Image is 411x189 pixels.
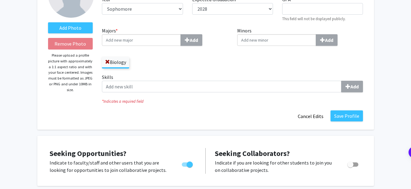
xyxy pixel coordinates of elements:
b: Add [190,37,198,43]
div: Toggle [345,159,362,168]
p: Please upload a profile picture with approximately a 1:1 aspect ratio and with your face centered... [48,53,93,93]
button: Save Profile [331,110,363,121]
span: Seeking Collaborators? [215,149,290,158]
label: Majors [102,27,228,46]
button: Skills [341,81,363,92]
span: Seeking Opportunities? [50,149,126,158]
iframe: Chat [5,161,26,184]
div: Toggle [179,159,196,168]
b: Add [325,37,333,43]
input: Majors*Add [102,34,181,46]
button: Minors [316,34,338,46]
button: Cancel Edits [294,110,327,122]
input: SkillsAdd [102,81,342,92]
input: MinorsAdd [237,34,316,46]
p: Indicate if you are looking for other students to join you on collaborative projects. [215,159,336,174]
label: Biology [102,57,129,67]
label: Skills [102,73,363,92]
button: Majors* [181,34,202,46]
small: This field will not be displayed publicly. [282,16,346,21]
label: Minors [237,27,363,46]
label: AddProfile Picture [48,22,93,33]
button: Remove Photo [48,38,93,50]
p: Indicate to faculty/staff and other users that you are looking for opportunities to join collabor... [50,159,170,174]
i: Indicates a required field [102,98,363,104]
b: Add [350,83,359,90]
